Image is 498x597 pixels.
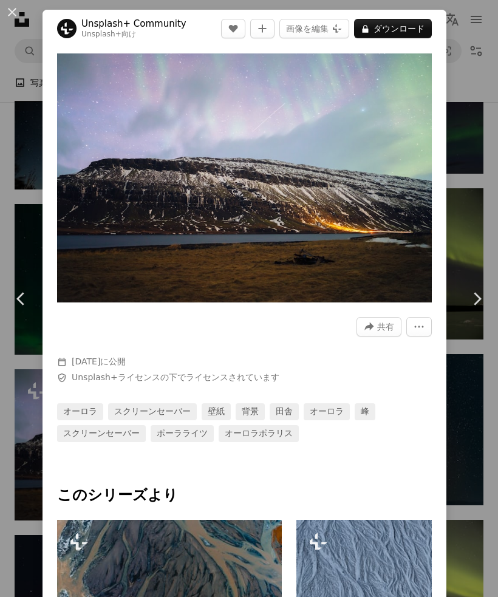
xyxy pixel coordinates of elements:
a: 壁紙 [202,403,231,420]
a: スクリーンセーバー [108,403,197,420]
a: Unsplash+ Community [81,18,186,30]
span: に公開 [72,356,126,366]
a: ポーラライツ [151,425,214,442]
button: ダウンロード [354,19,432,38]
button: 画像を編集 [279,19,349,38]
a: オーロラポラリス [219,425,299,442]
a: Unsplash+ [81,30,121,38]
p: このシリーズより [57,486,432,505]
button: この画像でズームインする [57,53,432,302]
button: いいね！ [221,19,245,38]
a: オーロラ [304,403,350,420]
span: 共有 [377,318,394,336]
button: その他のアクション [406,317,432,336]
div: 向け [81,30,186,39]
button: コレクションに追加する [250,19,275,38]
span: の下でライセンスされています [72,372,279,384]
img: 紫空の下で雪に覆われた山 [57,53,432,302]
a: 峰 [355,403,375,420]
a: 田舎 [270,403,299,420]
a: Unsplash+ライセンス [72,372,160,382]
a: 次へ [455,241,498,357]
time: 2023年1月24日 22:45:14 JST [72,356,100,366]
a: スクリーンセーバー [57,425,146,442]
img: Unsplash+ Communityのプロフィールを見る [57,19,77,38]
button: このビジュアルを共有する [356,317,401,336]
a: 背景 [236,403,265,420]
a: オーロラ [57,403,103,420]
